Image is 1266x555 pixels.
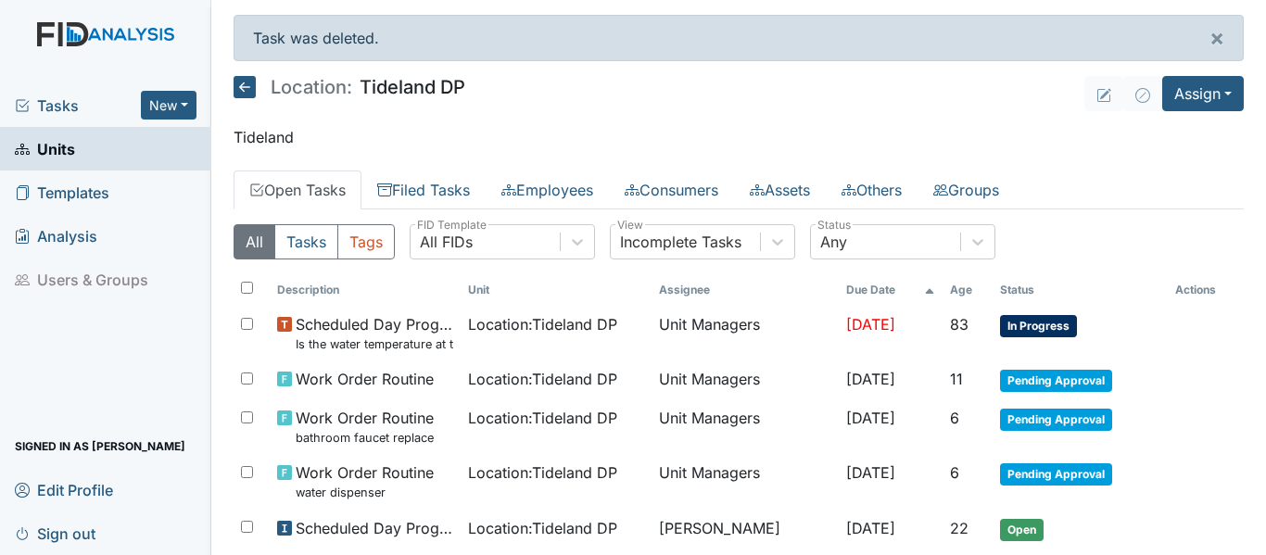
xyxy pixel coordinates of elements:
[296,368,434,390] span: Work Order Routine
[234,224,395,259] div: Type filter
[652,360,839,399] td: Unit Managers
[15,221,97,250] span: Analysis
[1000,519,1044,541] span: Open
[950,463,959,482] span: 6
[846,315,895,334] span: [DATE]
[296,335,453,353] small: Is the water temperature at the kitchen sink between 100 to 110 degrees?
[1000,370,1112,392] span: Pending Approval
[296,313,453,353] span: Scheduled Day Program Inspection Is the water temperature at the kitchen sink between 100 to 110 ...
[468,313,617,335] span: Location : Tideland DP
[234,76,465,98] h5: Tideland DP
[234,15,1244,61] div: Task was deleted.
[15,95,141,117] a: Tasks
[15,475,113,504] span: Edit Profile
[1000,409,1112,431] span: Pending Approval
[950,519,968,537] span: 22
[652,510,839,549] td: [PERSON_NAME]
[652,274,839,306] th: Assignee
[296,517,453,539] span: Scheduled Day Program Inspection
[993,274,1167,306] th: Toggle SortBy
[296,407,434,447] span: Work Order Routine bathroom faucet replace
[1000,315,1077,337] span: In Progress
[950,370,963,388] span: 11
[652,454,839,509] td: Unit Managers
[15,178,109,207] span: Templates
[420,231,473,253] div: All FIDs
[270,274,461,306] th: Toggle SortBy
[620,231,741,253] div: Incomplete Tasks
[468,461,617,484] span: Location : Tideland DP
[296,484,434,501] small: water dispenser
[296,429,434,447] small: bathroom faucet replace
[820,231,847,253] div: Any
[846,370,895,388] span: [DATE]
[1000,463,1112,486] span: Pending Approval
[846,519,895,537] span: [DATE]
[734,170,826,209] a: Assets
[15,134,75,163] span: Units
[461,274,652,306] th: Toggle SortBy
[271,78,352,96] span: Location:
[234,224,275,259] button: All
[468,368,617,390] span: Location : Tideland DP
[1191,16,1243,60] button: ×
[839,274,942,306] th: Toggle SortBy
[1168,274,1244,306] th: Actions
[296,461,434,501] span: Work Order Routine water dispenser
[652,399,839,454] td: Unit Managers
[15,432,185,460] span: Signed in as [PERSON_NAME]
[361,170,486,209] a: Filed Tasks
[241,282,253,294] input: Toggle All Rows Selected
[918,170,1015,209] a: Groups
[950,409,959,427] span: 6
[846,463,895,482] span: [DATE]
[943,274,994,306] th: Toggle SortBy
[337,224,395,259] button: Tags
[609,170,734,209] a: Consumers
[468,407,617,429] span: Location : Tideland DP
[274,224,338,259] button: Tasks
[234,126,1244,148] p: Tideland
[15,519,95,548] span: Sign out
[826,170,918,209] a: Others
[652,306,839,360] td: Unit Managers
[950,315,968,334] span: 83
[846,409,895,427] span: [DATE]
[468,517,617,539] span: Location : Tideland DP
[141,91,196,120] button: New
[234,170,361,209] a: Open Tasks
[486,170,609,209] a: Employees
[1209,24,1224,51] span: ×
[1162,76,1244,111] button: Assign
